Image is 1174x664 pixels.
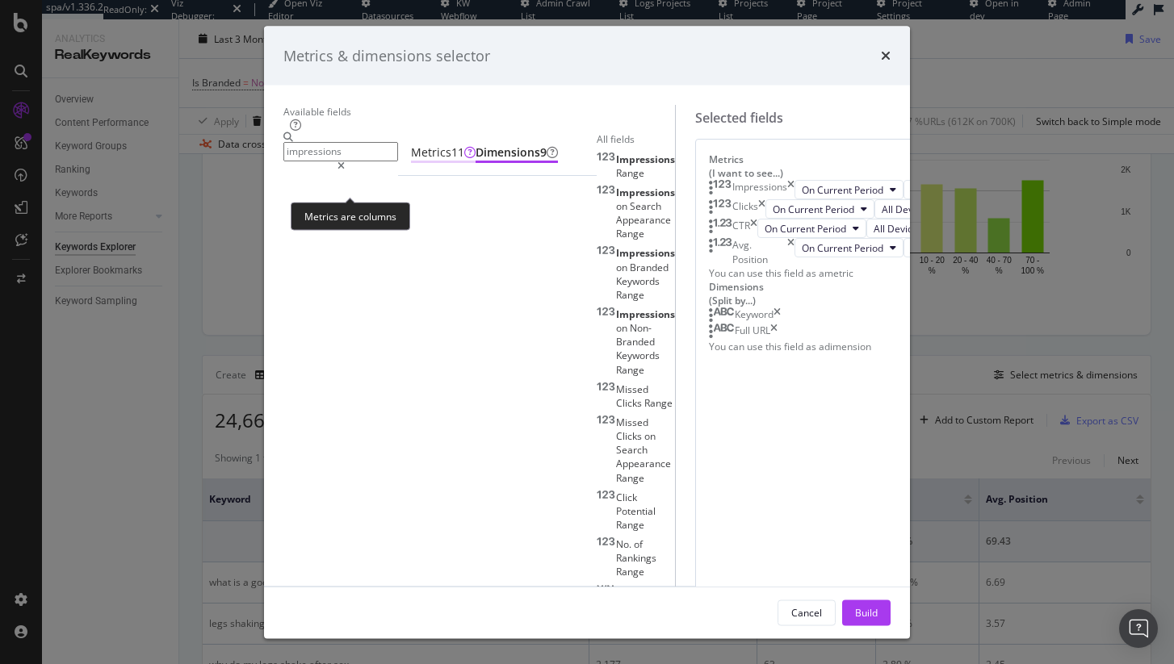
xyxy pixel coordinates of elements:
div: times [787,180,795,199]
span: Search [616,443,648,457]
span: Rankings [616,551,656,565]
div: brand label [540,144,547,161]
span: of [634,537,643,551]
div: ClickstimesOn Current PeriodAll Devices [709,199,980,219]
button: All Devices [904,238,980,257]
button: Cancel [778,599,836,625]
div: Clicks [732,199,758,219]
span: Is [614,584,621,598]
div: Avg. Position [732,238,787,265]
div: times [774,307,781,324]
div: Open Intercom Messenger [1119,609,1158,648]
span: Branded [630,260,669,274]
div: Metrics are columns [291,203,410,231]
div: Full URL [735,324,770,340]
span: Non-Branded [616,321,655,349]
div: CTRtimesOn Current PeriodAll Devices [709,219,980,238]
span: Range [616,227,644,240]
span: Range [616,287,644,301]
span: On Current Period [802,240,883,254]
span: Range [616,470,644,484]
input: Search by field name [283,142,398,161]
button: On Current Period [757,219,866,238]
span: Missed [616,382,648,395]
span: Appearance [616,457,671,470]
div: Impressions [732,180,787,199]
div: You can use this field as a metric [709,265,980,279]
span: Appearance [616,213,671,227]
span: Range [616,518,644,532]
div: times [750,219,757,238]
span: On Current Period [773,202,854,215]
span: Missed [616,416,648,429]
div: Cancel [791,605,822,619]
span: on [616,199,630,213]
span: on [616,321,630,335]
span: 9 [540,144,547,160]
span: Search [630,199,661,213]
div: Metrics & dimensions selector [283,45,490,66]
div: Dimensions [709,279,980,307]
div: Avg. PositiontimesOn Current PeriodAll Devices [709,238,980,265]
span: On Current Period [802,182,883,196]
span: No. [616,537,634,551]
div: times [770,324,778,340]
button: All Devices [874,199,951,219]
span: Click [616,490,637,503]
button: On Current Period [795,180,904,199]
div: All fields [597,132,675,146]
div: modal [264,26,910,638]
div: Dimensions [476,144,558,161]
span: Clicks [616,429,644,443]
div: Keyword [735,307,774,324]
span: 11 [451,144,464,160]
button: On Current Period [765,199,874,219]
button: All Devices [866,219,943,238]
span: Clicks [616,395,644,409]
span: Impressions [616,246,675,260]
button: All Devices [904,180,980,199]
span: Impressions [616,185,675,198]
span: On Current Period [765,221,846,235]
span: Range [616,362,644,376]
div: Metrics [411,144,476,161]
span: on [644,429,656,443]
span: Keywords [616,274,660,287]
span: All Devices [882,202,931,215]
span: Impressions [616,152,675,165]
div: ImpressionstimesOn Current PeriodAll Devices [709,180,980,199]
div: (Split by...) [709,294,980,307]
div: Metrics [709,152,980,180]
span: Potential [616,503,656,517]
div: CTR [732,219,750,238]
div: times [881,45,891,66]
div: times [758,199,765,219]
div: Full URLtimes [709,324,980,340]
div: (I want to see...) [709,166,980,180]
button: Build [842,599,891,625]
span: Range [616,165,644,179]
div: You can use this field as a dimension [709,340,980,353]
span: Keywords [616,349,660,362]
div: Available fields [283,105,675,119]
div: Keywordtimes [709,307,980,324]
div: times [787,238,795,265]
span: All Devices [874,221,923,235]
span: on [616,260,630,274]
span: Range [616,565,644,578]
span: Range [644,395,673,409]
span: Impressions [616,307,675,321]
div: brand label [451,144,464,161]
div: Build [855,605,878,619]
button: On Current Period [795,238,904,257]
div: Selected fields [695,108,783,127]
